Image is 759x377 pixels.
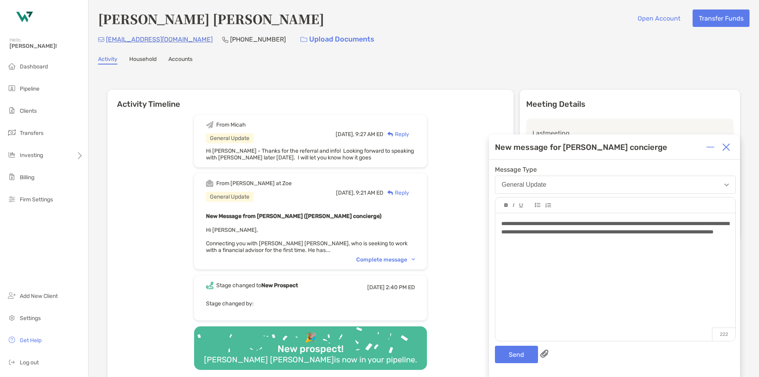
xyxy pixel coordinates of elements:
a: Household [129,56,157,64]
img: paperclip attachments [540,350,548,358]
span: Message Type [495,166,736,173]
div: From [PERSON_NAME] at Zoe [216,180,292,187]
span: Firm Settings [20,196,53,203]
img: billing icon [7,172,17,182]
span: Transfers [20,130,43,136]
img: Chevron icon [412,258,415,261]
button: Open Account [631,9,686,27]
p: Stage changed by: [206,299,415,309]
img: firm-settings icon [7,194,17,204]
img: Event icon [206,121,213,129]
div: General Update [206,192,253,202]
span: Clients [20,108,37,114]
p: [EMAIL_ADDRESS][DOMAIN_NAME] [106,34,213,44]
span: [PERSON_NAME]! [9,43,83,49]
button: Transfer Funds [693,9,750,27]
p: [PHONE_NUMBER] [230,34,286,44]
span: Hi [PERSON_NAME], Connecting you with [PERSON_NAME] [PERSON_NAME], who is seeking to work with a ... [206,227,408,254]
img: Email Icon [98,37,104,42]
img: Editor control icon [513,203,514,207]
img: Zoe Logo [9,3,38,32]
img: logout icon [7,357,17,367]
img: add_new_client icon [7,291,17,300]
img: transfers icon [7,128,17,137]
h4: [PERSON_NAME] [PERSON_NAME] [98,9,324,28]
img: Event icon [206,180,213,187]
span: 9:21 AM ED [356,189,383,196]
p: Meeting Details [526,99,734,109]
img: Reply icon [387,190,393,195]
div: Reply [383,189,409,197]
a: Activity [98,56,117,64]
div: General Update [206,133,253,143]
span: 9:27 AM ED [355,131,383,138]
div: Complete message [356,256,415,263]
b: New Message from [PERSON_NAME] ([PERSON_NAME] concierge) [206,213,381,220]
span: Add New Client [20,293,58,299]
a: Accounts [168,56,193,64]
div: From Micah [216,121,246,128]
img: button icon [300,37,307,42]
img: investing icon [7,150,17,159]
span: 2:40 PM ED [386,284,415,291]
div: Reply [383,130,409,138]
span: Hi [PERSON_NAME] - Thanks for the referral and info! Looking forward to speaking with [PERSON_NAM... [206,148,414,161]
img: Event icon [206,282,213,289]
span: [DATE], [336,189,355,196]
div: Stage changed to [216,282,298,289]
img: Expand or collapse [706,143,714,151]
img: Editor control icon [504,203,508,207]
div: New message for [PERSON_NAME] concierge [495,142,667,152]
img: settings icon [7,313,17,322]
p: Last meeting [532,128,727,138]
span: Get Help [20,337,42,344]
img: Editor control icon [519,203,523,208]
span: Dashboard [20,63,48,70]
img: Close [722,143,730,151]
div: New prospect! [274,343,347,355]
span: [DATE], [336,131,354,138]
div: 🎉 [302,332,320,343]
img: Editor control icon [535,203,540,207]
span: Billing [20,174,34,181]
img: Editor control icon [545,203,551,208]
b: New Prospect [261,282,298,289]
p: 222 [712,328,735,341]
img: pipeline icon [7,83,17,93]
img: Open dropdown arrow [724,184,729,186]
div: [PERSON_NAME] [PERSON_NAME] is now in your pipeline. [201,355,420,364]
a: Upload Documents [295,31,379,48]
button: General Update [495,176,736,194]
span: Pipeline [20,85,40,92]
img: get-help icon [7,335,17,345]
button: Send [495,346,538,363]
h6: Activity Timeline [108,90,514,109]
span: Investing [20,152,43,159]
span: Settings [20,315,41,322]
img: Phone Icon [222,36,228,43]
div: General Update [502,181,546,188]
img: Confetti [194,326,427,363]
img: clients icon [7,106,17,115]
span: [DATE] [367,284,385,291]
span: Log out [20,359,39,366]
img: dashboard icon [7,61,17,71]
img: Reply icon [387,132,393,137]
